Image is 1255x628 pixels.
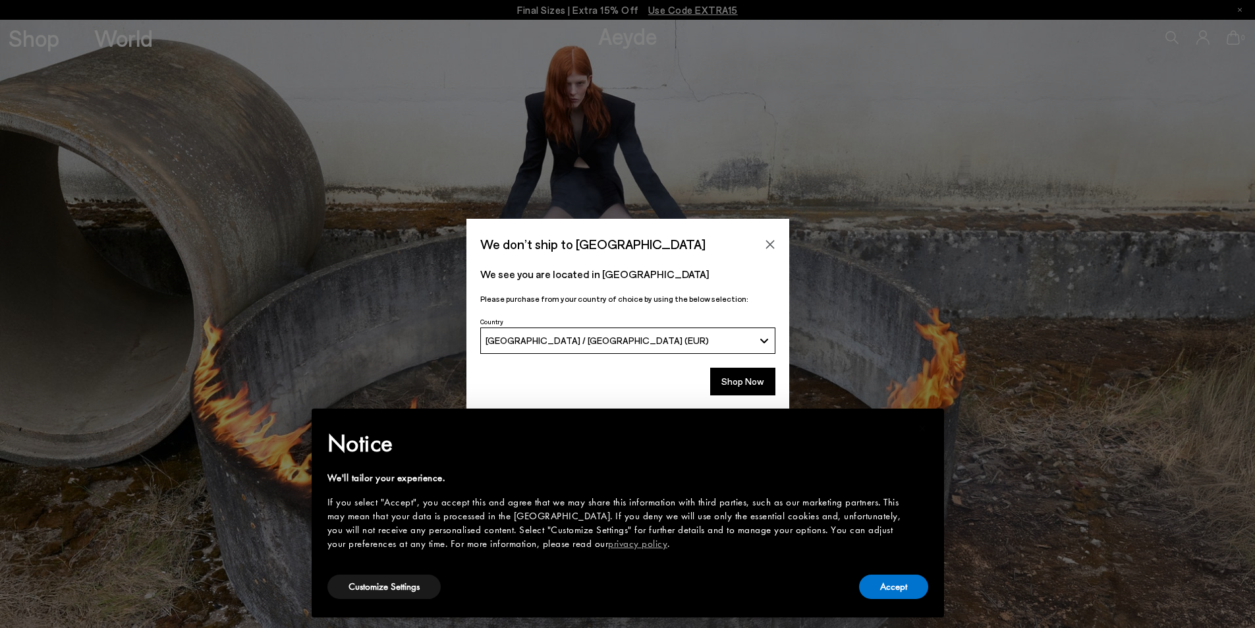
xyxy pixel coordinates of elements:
button: Accept [859,575,928,599]
h2: Notice [327,426,907,461]
button: Customize Settings [327,575,441,599]
button: Close this notice [907,413,939,444]
span: Country [480,318,503,326]
span: We don’t ship to [GEOGRAPHIC_DATA] [480,233,706,256]
span: × [918,418,927,438]
div: If you select "Accept", you accept this and agree that we may share this information with third p... [327,496,907,551]
p: We see you are located in [GEOGRAPHIC_DATA] [480,266,775,282]
p: Please purchase from your country of choice by using the below selection: [480,293,775,305]
span: [GEOGRAPHIC_DATA] / [GEOGRAPHIC_DATA] (EUR) [486,335,709,346]
button: Close [760,235,780,254]
button: Shop Now [710,368,775,395]
div: We'll tailor your experience. [327,471,907,485]
a: privacy policy [608,537,667,550]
